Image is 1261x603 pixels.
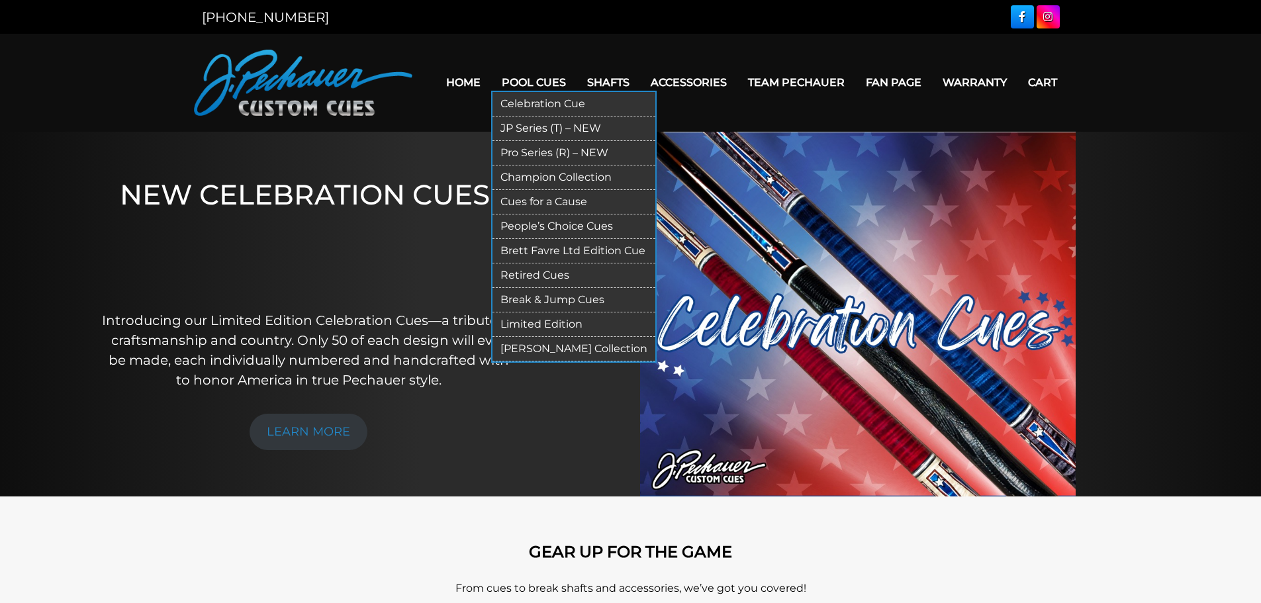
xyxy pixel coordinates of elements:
a: Pro Series (R) – NEW [492,141,655,165]
p: Introducing our Limited Edition Celebration Cues—a tribute to craftsmanship and country. Only 50 ... [101,310,516,390]
a: JP Series (T) – NEW [492,116,655,141]
a: Fan Page [855,66,932,99]
a: Cart [1017,66,1068,99]
a: Brett Favre Ltd Edition Cue [492,239,655,263]
a: Retired Cues [492,263,655,288]
a: Cues for a Cause [492,190,655,214]
a: Team Pechauer [737,66,855,99]
a: Limited Edition [492,312,655,337]
p: From cues to break shafts and accessories, we’ve got you covered! [254,580,1008,596]
a: Accessories [640,66,737,99]
a: [PHONE_NUMBER] [202,9,329,25]
a: [PERSON_NAME] Collection [492,337,655,361]
a: Pool Cues [491,66,577,99]
a: LEARN MORE [250,414,367,450]
a: Home [436,66,491,99]
a: Break & Jump Cues [492,288,655,312]
a: Champion Collection [492,165,655,190]
a: People’s Choice Cues [492,214,655,239]
img: Pechauer Custom Cues [194,50,412,116]
a: Warranty [932,66,1017,99]
h1: NEW CELEBRATION CUES! [101,178,516,293]
a: Shafts [577,66,640,99]
strong: GEAR UP FOR THE GAME [529,542,732,561]
a: Celebration Cue [492,92,655,116]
